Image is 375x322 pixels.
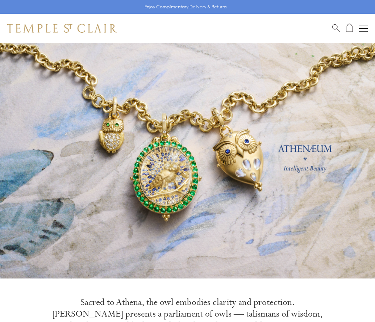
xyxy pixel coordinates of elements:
a: Search [332,24,340,33]
img: Temple St. Clair [7,24,117,33]
a: Open Shopping Bag [346,24,353,33]
button: Open navigation [359,24,368,33]
p: Enjoy Complimentary Delivery & Returns [145,3,227,11]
